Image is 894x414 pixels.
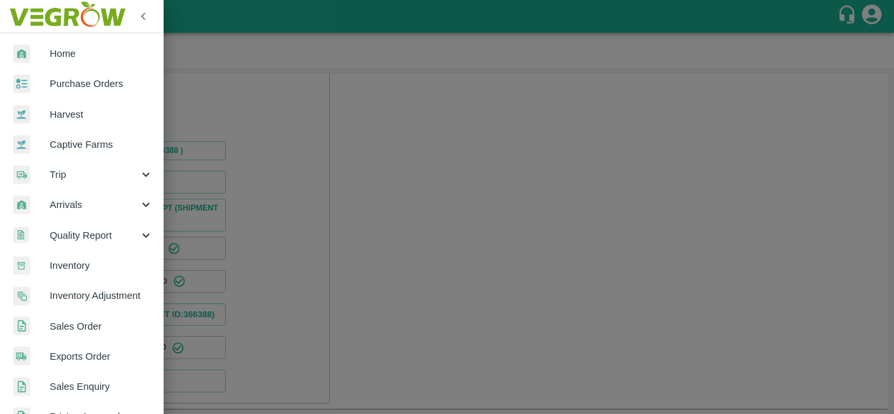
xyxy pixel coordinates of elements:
img: sales [13,377,30,396]
img: sales [13,317,30,336]
span: Captive Farms [50,137,153,152]
img: shipments [13,347,30,366]
span: Sales Enquiry [50,379,153,394]
img: reciept [13,75,30,94]
img: delivery [13,165,30,184]
span: Arrivals [50,198,139,212]
img: whInventory [13,256,30,275]
span: Home [50,46,153,61]
span: Inventory Adjustment [50,288,153,303]
span: Trip [50,167,139,182]
span: Inventory [50,258,153,273]
img: whArrival [13,196,30,215]
span: Quality Report [50,228,139,243]
img: inventory [13,286,30,305]
img: whArrival [13,44,30,63]
img: harvest [13,105,30,124]
img: qualityReport [13,227,29,243]
span: Exports Order [50,349,153,364]
img: harvest [13,135,30,154]
span: Sales Order [50,319,153,334]
span: Purchase Orders [50,77,153,91]
span: Harvest [50,107,153,122]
